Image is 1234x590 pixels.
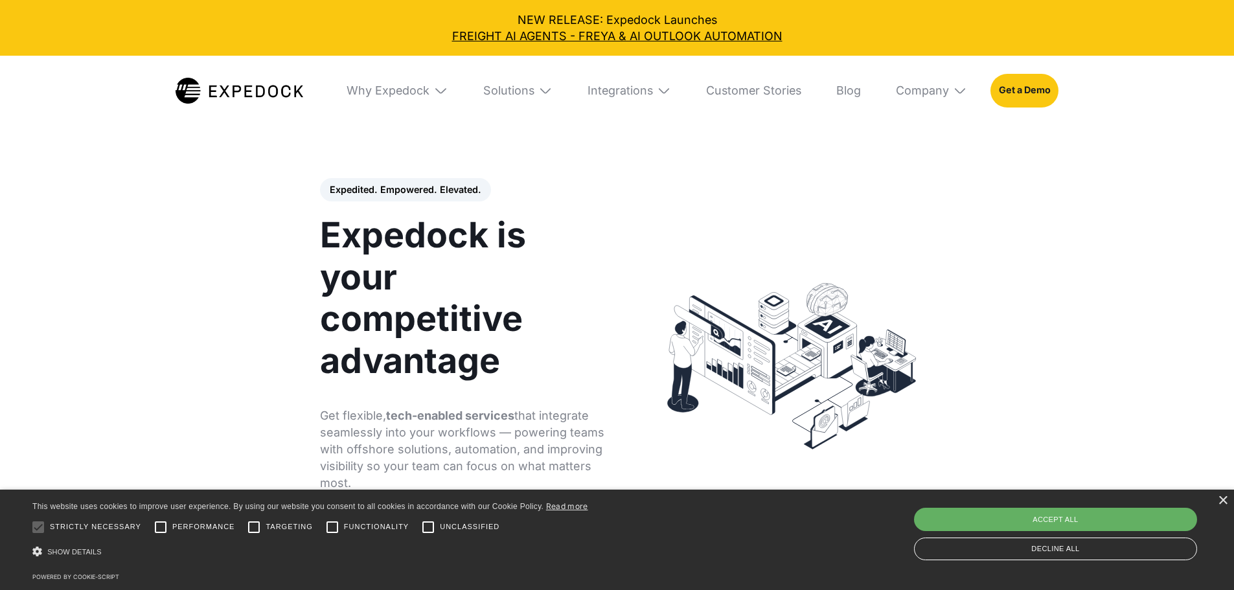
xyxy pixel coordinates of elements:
div: Company [884,56,979,126]
span: Strictly necessary [50,521,141,532]
span: This website uses cookies to improve user experience. By using our website you consent to all coo... [32,502,543,511]
div: NEW RELEASE: Expedock Launches [12,12,1222,44]
a: Get a Demo [990,74,1058,108]
div: Decline all [914,538,1197,560]
div: Why Expedock [347,84,429,98]
iframe: Chat Widget [1169,528,1234,590]
div: Solutions [483,84,534,98]
span: Targeting [266,521,312,532]
span: Show details [47,548,102,556]
a: Read more [546,501,588,511]
a: Blog [825,56,873,126]
span: Performance [172,521,235,532]
a: Powered by cookie-script [32,573,119,580]
div: Show details [32,542,588,562]
div: Integrations [588,84,653,98]
div: Company [896,84,949,98]
div: Integrations [576,56,683,126]
div: Why Expedock [335,56,459,126]
span: Unclassified [440,521,499,532]
h1: Expedock is your competitive advantage [320,214,607,381]
a: Customer Stories [694,56,813,126]
div: Solutions [472,56,564,126]
div: Accept all [914,508,1197,531]
div: Close [1218,496,1228,506]
p: Get flexible, that integrate seamlessly into your workflows — powering teams with offshore soluti... [320,407,607,492]
strong: tech-enabled services [386,409,514,422]
a: FREIGHT AI AGENTS - FREYA & AI OUTLOOK AUTOMATION [12,28,1222,44]
span: Functionality [344,521,409,532]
